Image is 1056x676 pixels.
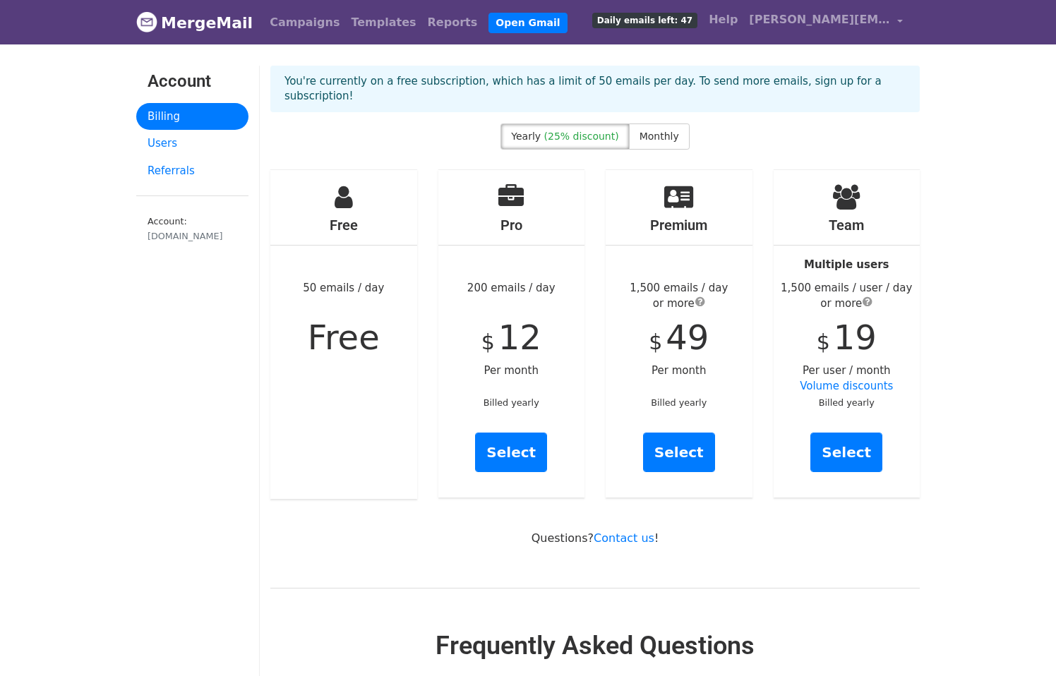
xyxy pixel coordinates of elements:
[438,170,585,497] div: 200 emails / day Per month
[606,170,752,497] div: Per month
[810,433,882,472] a: Select
[345,8,421,37] a: Templates
[594,531,654,545] a: Contact us
[834,318,877,357] span: 19
[592,13,697,28] span: Daily emails left: 47
[488,13,567,33] a: Open Gmail
[148,71,237,92] h3: Account
[284,74,906,104] p: You're currently on a free subscription, which has a limit of 50 emails per day. To send more ema...
[640,131,679,142] span: Monthly
[308,318,380,357] span: Free
[136,11,157,32] img: MergeMail logo
[484,397,539,408] small: Billed yearly
[774,217,920,234] h4: Team
[511,131,541,142] span: Yearly
[270,217,417,234] h4: Free
[800,380,893,392] a: Volume discounts
[819,397,875,408] small: Billed yearly
[264,8,345,37] a: Campaigns
[498,318,541,357] span: 12
[438,217,585,234] h4: Pro
[804,258,889,271] strong: Multiple users
[270,531,920,545] p: Questions? !
[774,170,920,497] div: Per user / month
[270,170,417,499] div: 50 emails / day
[666,318,709,357] span: 49
[817,330,830,354] span: $
[422,8,484,37] a: Reports
[649,330,662,354] span: $
[148,229,237,243] div: [DOMAIN_NAME]
[475,433,547,472] a: Select
[136,157,248,185] a: Referrals
[148,216,237,243] small: Account:
[136,103,248,131] a: Billing
[587,6,703,34] a: Daily emails left: 47
[651,397,707,408] small: Billed yearly
[703,6,743,34] a: Help
[270,631,920,661] h2: Frequently Asked Questions
[606,280,752,312] div: 1,500 emails / day or more
[606,217,752,234] h4: Premium
[749,11,890,28] span: [PERSON_NAME][EMAIL_ADDRESS][DOMAIN_NAME]
[643,433,715,472] a: Select
[136,8,253,37] a: MergeMail
[481,330,495,354] span: $
[544,131,619,142] span: (25% discount)
[774,280,920,312] div: 1,500 emails / user / day or more
[743,6,908,39] a: [PERSON_NAME][EMAIL_ADDRESS][DOMAIN_NAME]
[136,130,248,157] a: Users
